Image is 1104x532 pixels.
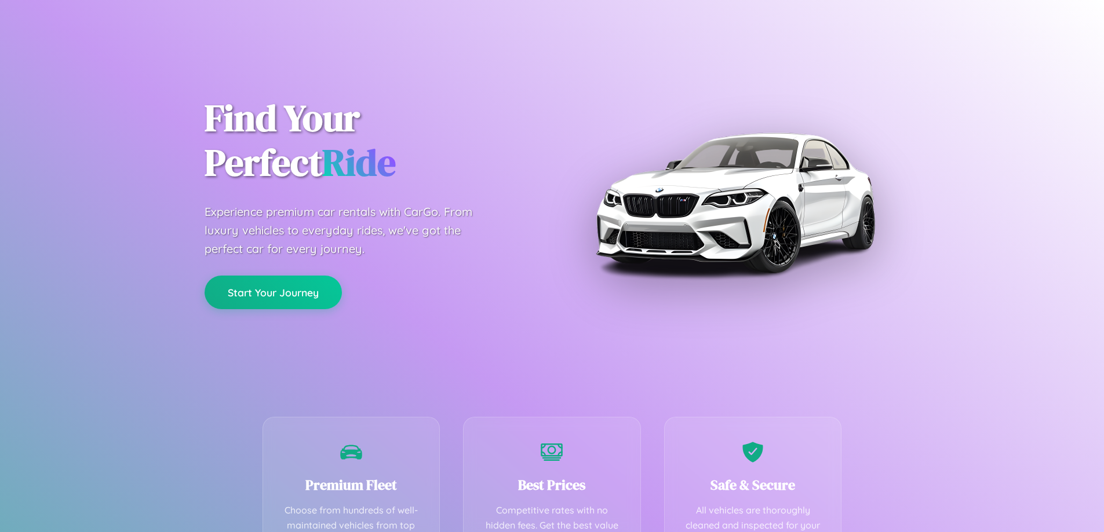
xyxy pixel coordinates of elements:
[205,203,494,258] p: Experience premium car rentals with CarGo. From luxury vehicles to everyday rides, we've got the ...
[205,96,535,185] h1: Find Your Perfect
[322,137,396,188] span: Ride
[481,475,623,494] h3: Best Prices
[590,58,880,347] img: Premium BMW car rental vehicle
[280,475,422,494] h3: Premium Fleet
[205,276,342,309] button: Start Your Journey
[682,475,824,494] h3: Safe & Secure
